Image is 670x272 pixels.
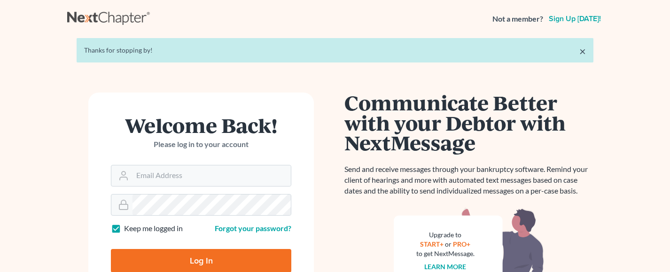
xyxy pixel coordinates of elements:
h1: Communicate Better with your Debtor with NextMessage [344,93,593,153]
input: Email Address [132,165,291,186]
a: Sign up [DATE]! [547,15,603,23]
div: Upgrade to [416,230,475,240]
p: Send and receive messages through your bankruptcy software. Remind your client of hearings and mo... [344,164,593,196]
div: to get NextMessage. [416,249,475,258]
h1: Welcome Back! [111,115,291,135]
a: × [579,46,586,57]
a: START+ [421,240,444,248]
a: Learn more [425,263,467,271]
div: Thanks for stopping by! [84,46,586,55]
label: Keep me logged in [124,223,183,234]
p: Please log in to your account [111,139,291,150]
span: or [445,240,452,248]
a: Forgot your password? [215,224,291,233]
strong: Not a member? [492,14,543,24]
a: PRO+ [453,240,471,248]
